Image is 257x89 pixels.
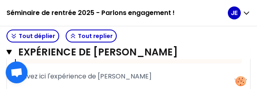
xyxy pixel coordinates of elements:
[228,6,251,19] button: JE
[6,30,59,42] button: Tout déplier
[15,72,152,81] span: Ecrivez ici l'expérience de [PERSON_NAME]
[6,46,251,59] button: Expérience de [PERSON_NAME]
[6,61,28,83] div: Ouvrir le chat
[66,30,117,42] button: Tout replier
[231,9,238,17] p: JE
[18,46,219,59] h3: Expérience de [PERSON_NAME]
